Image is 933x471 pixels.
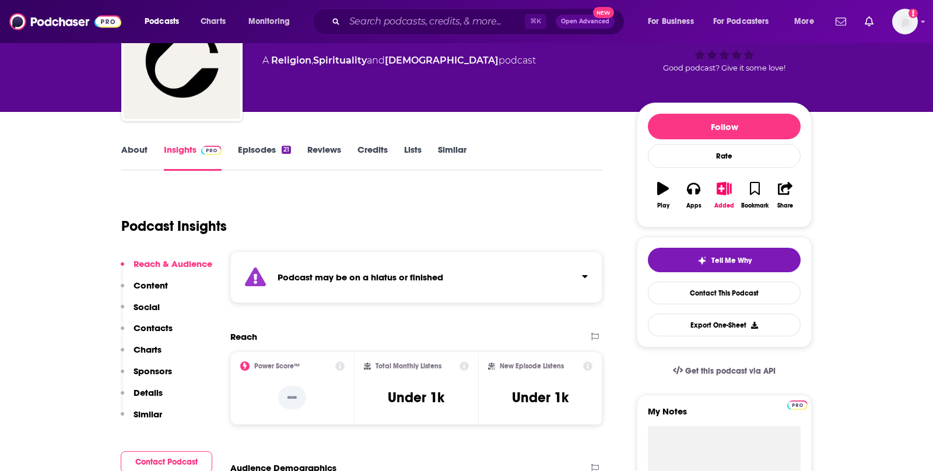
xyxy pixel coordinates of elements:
button: Show profile menu [892,9,918,34]
p: Social [134,301,160,312]
span: For Business [648,13,694,30]
input: Search podcasts, credits, & more... [345,12,525,31]
a: Charts [193,12,233,31]
p: Details [134,387,163,398]
a: Contact This Podcast [648,282,801,304]
a: Credits [357,144,388,171]
div: Share [777,202,793,209]
a: Show notifications dropdown [831,12,851,31]
button: Bookmark [739,174,770,216]
h2: Reach [230,331,257,342]
strong: Podcast may be on a hiatus or finished [278,272,443,283]
span: Tell Me Why [711,256,752,265]
p: Charts [134,344,162,355]
span: Open Advanced [561,19,609,24]
button: Share [770,174,801,216]
a: Spirituality [313,55,367,66]
div: Rate [648,144,801,168]
p: Reach & Audience [134,258,212,269]
span: Logged in as antonettefrontgate [892,9,918,34]
a: Lists [404,144,422,171]
button: Details [121,387,163,409]
span: , [311,55,313,66]
a: Get this podcast via API [664,357,785,385]
img: Podchaser Pro [201,146,222,155]
button: open menu [786,12,829,31]
span: ⌘ K [525,14,546,29]
button: Follow [648,114,801,139]
div: Play [657,202,669,209]
a: Episodes21 [238,144,291,171]
h2: New Episode Listens [500,362,564,370]
h1: Podcast Insights [121,217,227,235]
h2: Total Monthly Listens [376,362,441,370]
a: InsightsPodchaser Pro [164,144,222,171]
a: Reviews [307,144,341,171]
img: tell me why sparkle [697,256,707,265]
button: Reach & Audience [121,258,212,280]
button: Content [121,280,168,301]
h3: Under 1k [388,389,444,406]
p: Contacts [134,322,173,333]
a: Similar [438,144,466,171]
button: Contacts [121,322,173,344]
span: Monitoring [248,13,290,30]
div: Added [714,202,734,209]
p: Content [134,280,168,291]
div: Good podcast? Give it some love! [637,10,812,83]
button: open menu [240,12,305,31]
button: Sponsors [121,365,172,387]
button: open menu [706,12,786,31]
a: About [121,144,148,171]
span: More [794,13,814,30]
p: Sponsors [134,365,172,377]
span: Get this podcast via API [685,366,776,376]
button: Added [709,174,739,216]
label: My Notes [648,406,801,426]
span: New [593,7,614,18]
button: tell me why sparkleTell Me Why [648,248,801,272]
a: Pro website [787,399,808,410]
p: Similar [134,409,162,420]
span: For Podcasters [713,13,769,30]
button: open menu [136,12,194,31]
span: Charts [201,13,226,30]
button: Similar [121,409,162,430]
button: Social [121,301,160,323]
img: Podchaser - Follow, Share and Rate Podcasts [9,10,121,33]
button: Open AdvancedNew [556,15,615,29]
div: Bookmark [741,202,769,209]
img: User Profile [892,9,918,34]
button: Export One-Sheet [648,314,801,336]
svg: Add a profile image [909,9,918,18]
section: Click to expand status details [230,251,602,303]
div: Search podcasts, credits, & more... [324,8,636,35]
img: CANDID [124,2,240,119]
h3: Under 1k [512,389,569,406]
a: Show notifications dropdown [860,12,878,31]
img: Podchaser Pro [787,400,808,410]
h2: Power Score™ [254,362,300,370]
button: open menu [640,12,708,31]
div: Apps [686,202,701,209]
p: -- [278,386,306,409]
button: Charts [121,344,162,365]
div: A podcast [262,54,536,68]
span: Podcasts [145,13,179,30]
button: Apps [678,174,708,216]
a: Religion [271,55,311,66]
div: 21 [282,146,291,154]
a: [DEMOGRAPHIC_DATA] [385,55,499,66]
span: Good podcast? Give it some love! [663,64,785,72]
button: Play [648,174,678,216]
span: and [367,55,385,66]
